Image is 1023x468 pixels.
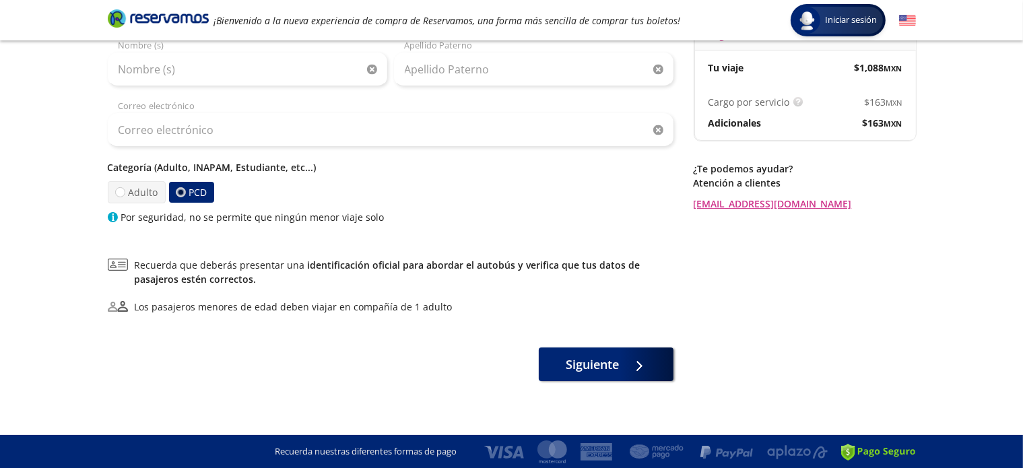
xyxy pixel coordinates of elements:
small: MXN [884,119,902,129]
em: ¡Bienvenido a la nueva experiencia de compra de Reservamos, una forma más sencilla de comprar tus... [214,14,681,27]
span: Iniciar sesión [820,13,883,27]
a: [EMAIL_ADDRESS][DOMAIN_NAME] [694,197,916,211]
input: Nombre (s) [108,53,387,86]
a: Brand Logo [108,8,209,32]
small: MXN [886,98,902,108]
span: $ 163 [865,95,902,109]
p: Atención a clientes [694,176,916,190]
span: $ 1,088 [855,61,902,75]
span: $ 163 [863,116,902,130]
input: Apellido Paterno [394,53,673,86]
button: English [899,12,916,29]
button: Siguiente [539,347,673,381]
p: Categoría (Adulto, INAPAM, Estudiante, etc...) [108,160,673,174]
a: identificación oficial para abordar el autobús y verifica que tus datos de pasajeros estén correc... [135,259,640,286]
i: Brand Logo [108,8,209,28]
p: ¿Te podemos ayudar? [694,162,916,176]
small: MXN [884,63,902,73]
p: Recuerda nuestras diferentes formas de pago [275,445,457,459]
label: Adulto [107,181,165,203]
p: Adicionales [708,116,762,130]
input: Correo electrónico [108,113,673,147]
div: Los pasajeros menores de edad deben viajar en compañía de 1 adulto [135,300,453,314]
p: Por seguridad, no se permite que ningún menor viaje solo [121,210,385,224]
p: Cargo por servicio [708,95,790,109]
span: Recuerda que deberás presentar una [135,258,673,286]
p: Tu viaje [708,61,744,75]
span: Siguiente [566,356,619,374]
label: PCD [168,182,213,203]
